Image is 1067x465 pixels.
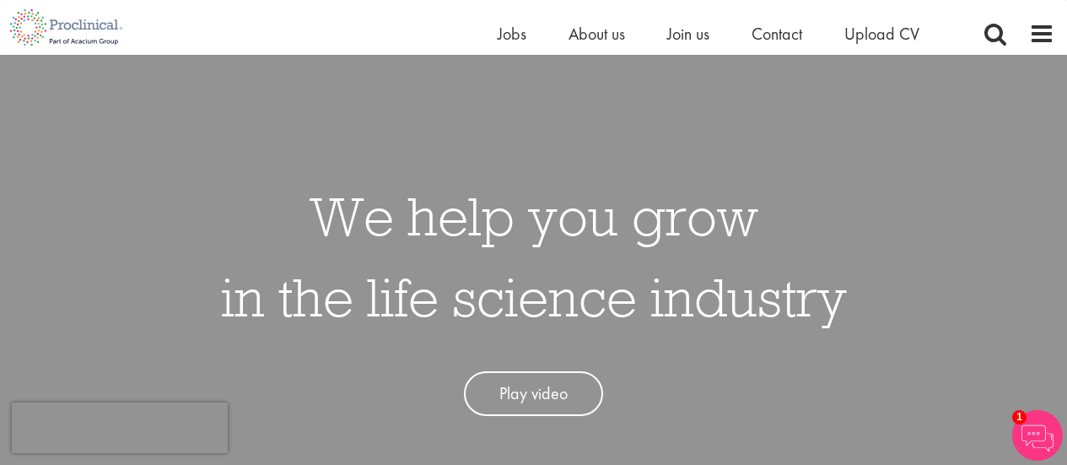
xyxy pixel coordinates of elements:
a: Contact [752,23,802,45]
a: Play video [464,371,603,416]
img: Chatbot [1012,410,1063,461]
a: Join us [667,23,709,45]
a: Jobs [498,23,526,45]
a: Upload CV [844,23,919,45]
h1: We help you grow in the life science industry [221,176,847,338]
span: 1 [1012,410,1027,424]
a: About us [569,23,625,45]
